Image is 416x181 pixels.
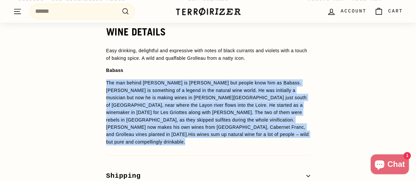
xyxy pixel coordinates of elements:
span: Account [341,8,366,15]
span: Cart [388,8,403,15]
h2: WINE DETAILS [106,26,310,37]
strong: Babass [106,68,124,73]
a: Cart [370,2,407,21]
span: The man behind [PERSON_NAME] is [PERSON_NAME] but people know him as Babass. [PERSON_NAME] is som... [106,80,309,144]
inbox-online-store-chat: Shopify online store chat [369,154,411,176]
a: Account [323,2,370,21]
p: Easy drinking, delightful and expressive with notes of black currants and violets with a touch of... [106,47,310,62]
